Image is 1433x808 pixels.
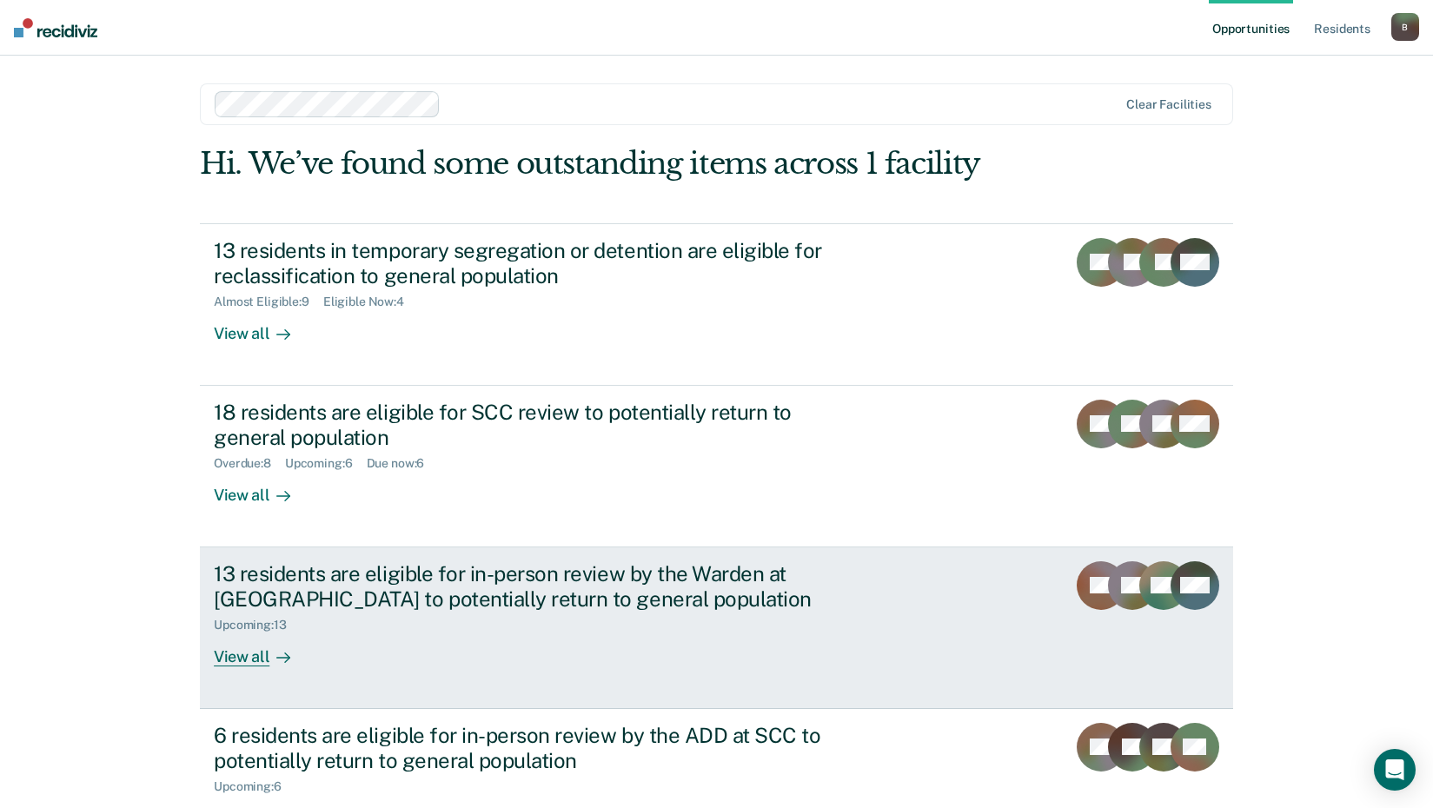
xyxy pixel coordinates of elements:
div: 6 residents are eligible for in-person review by the ADD at SCC to potentially return to general ... [214,723,824,773]
div: 13 residents are eligible for in-person review by the Warden at [GEOGRAPHIC_DATA] to potentially ... [214,561,824,612]
div: 18 residents are eligible for SCC review to potentially return to general population [214,400,824,450]
button: B [1391,13,1419,41]
div: Upcoming : 6 [214,779,295,794]
div: Upcoming : 13 [214,618,301,632]
div: Upcoming : 6 [285,456,367,471]
div: View all [214,632,311,666]
a: 13 residents are eligible for in-person review by the Warden at [GEOGRAPHIC_DATA] to potentially ... [200,547,1233,709]
div: View all [214,471,311,505]
div: View all [214,309,311,343]
div: Clear facilities [1126,97,1211,112]
div: Hi. We’ve found some outstanding items across 1 facility [200,146,1026,182]
div: Eligible Now : 4 [323,295,418,309]
img: Recidiviz [14,18,97,37]
div: 13 residents in temporary segregation or detention are eligible for reclassification to general p... [214,238,824,288]
a: 13 residents in temporary segregation or detention are eligible for reclassification to general p... [200,223,1233,386]
div: Due now : 6 [367,456,439,471]
div: Open Intercom Messenger [1374,749,1416,791]
div: Overdue : 8 [214,456,285,471]
div: Almost Eligible : 9 [214,295,323,309]
a: 18 residents are eligible for SCC review to potentially return to general populationOverdue:8Upco... [200,386,1233,547]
